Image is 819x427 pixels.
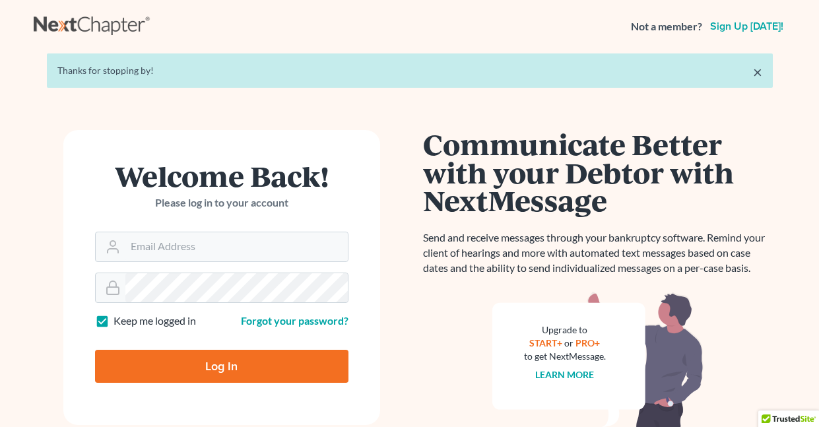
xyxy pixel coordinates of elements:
[529,337,562,348] a: START+
[564,337,573,348] span: or
[535,369,594,380] a: Learn more
[524,350,606,363] div: to get NextMessage.
[125,232,348,261] input: Email Address
[575,337,600,348] a: PRO+
[95,162,348,190] h1: Welcome Back!
[95,350,348,383] input: Log In
[423,130,773,214] h1: Communicate Better with your Debtor with NextMessage
[423,230,773,276] p: Send and receive messages through your bankruptcy software. Remind your client of hearings and mo...
[57,64,762,77] div: Thanks for stopping by!
[753,64,762,80] a: ×
[707,21,786,32] a: Sign up [DATE]!
[241,314,348,327] a: Forgot your password?
[95,195,348,211] p: Please log in to your account
[524,323,606,337] div: Upgrade to
[631,19,702,34] strong: Not a member?
[114,313,196,329] label: Keep me logged in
